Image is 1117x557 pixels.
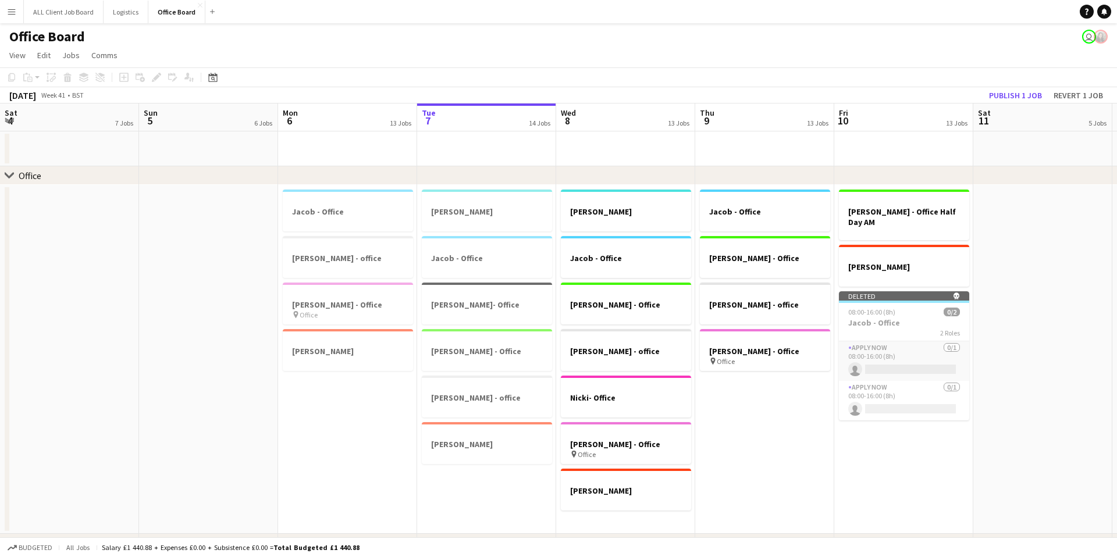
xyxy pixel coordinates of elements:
div: BST [72,91,84,99]
span: Thu [700,108,714,118]
app-job-card: [PERSON_NAME] - office [283,236,413,278]
app-job-card: [PERSON_NAME] - Office [700,236,830,278]
h3: [PERSON_NAME] [283,346,413,356]
h3: [PERSON_NAME] - office [700,299,830,310]
div: [PERSON_NAME] - office [422,376,552,417]
app-card-role: APPLY NOW0/108:00-16:00 (8h) [839,341,969,381]
app-job-card: [PERSON_NAME] - Office Office [561,422,691,464]
span: Office [578,450,596,459]
div: 13 Jobs [946,119,967,127]
span: Comms [91,50,118,60]
span: 7 [420,114,436,127]
h3: [PERSON_NAME] [422,206,552,217]
div: 14 Jobs [529,119,550,127]
span: 0/2 [944,308,960,316]
h3: [PERSON_NAME] [422,439,552,449]
span: 6 [281,114,298,127]
app-job-card: [PERSON_NAME] - Office Office [283,283,413,324]
a: View [5,48,30,63]
app-job-card: Jacob - Office [700,190,830,231]
div: [PERSON_NAME] [283,329,413,371]
h1: Office Board [9,28,85,45]
app-job-card: [PERSON_NAME] [422,190,552,231]
div: 13 Jobs [390,119,411,127]
span: Jobs [62,50,80,60]
div: 5 Jobs [1088,119,1107,127]
app-user-avatar: Claire Castle [1094,30,1108,44]
button: Office Board [148,1,205,23]
div: Deleted [839,291,969,301]
span: Sat [5,108,17,118]
span: Fri [839,108,848,118]
app-job-card: [PERSON_NAME] [422,422,552,464]
h3: Nicki- Office [561,392,691,403]
h3: [PERSON_NAME] - Office [561,439,691,449]
span: Tue [422,108,436,118]
span: Week 41 [38,91,67,99]
span: 11 [976,114,991,127]
span: Sat [978,108,991,118]
span: Mon [283,108,298,118]
app-job-card: Nicki- Office [561,376,691,417]
span: 4 [3,114,17,127]
div: [PERSON_NAME] - Office [422,329,552,371]
span: Budgeted [19,544,52,552]
h3: Jacob - Office [839,317,969,328]
h3: [PERSON_NAME]- Office [422,299,552,310]
h3: Jacob - Office [700,206,830,217]
h3: [PERSON_NAME] - Office [422,346,552,356]
app-job-card: [PERSON_NAME] - office [700,283,830,324]
div: Deleted 08:00-16:00 (8h)0/2Jacob - Office2 RolesAPPLY NOW0/108:00-16:00 (8h) APPLY NOW0/108:00-16... [839,291,969,420]
button: Revert 1 job [1049,88,1108,103]
span: Office [300,310,318,319]
h3: [PERSON_NAME] - office [283,253,413,263]
h3: Jacob - Office [422,253,552,263]
h3: [PERSON_NAME] - Office Half Day AM [839,206,969,227]
div: Salary £1 440.88 + Expenses £0.00 + Subsistence £0.00 = [102,543,360,552]
div: Jacob - Office [561,236,691,278]
app-job-card: [PERSON_NAME] - Office Half Day AM [839,190,969,240]
span: All jobs [64,543,92,552]
app-job-card: Jacob - Office [283,190,413,231]
span: Edit [37,50,51,60]
app-job-card: [PERSON_NAME] [561,190,691,231]
span: 2 Roles [940,329,960,337]
div: 13 Jobs [668,119,689,127]
app-job-card: [PERSON_NAME] - Office Office [700,329,830,371]
app-job-card: [PERSON_NAME] [561,469,691,510]
app-job-card: [PERSON_NAME] - Office [561,283,691,324]
h3: [PERSON_NAME] [839,262,969,272]
button: Publish 1 job [984,88,1047,103]
a: Edit [33,48,55,63]
button: Logistics [104,1,148,23]
div: [DATE] [9,90,36,101]
span: 5 [142,114,158,127]
h3: [PERSON_NAME] - Office [561,299,691,310]
h3: Jacob - Office [283,206,413,217]
app-job-card: Jacob - Office [422,236,552,278]
a: Comms [87,48,122,63]
span: Sun [144,108,158,118]
app-job-card: [PERSON_NAME] [839,245,969,287]
span: 10 [837,114,848,127]
h3: [PERSON_NAME] [561,206,691,217]
div: [PERSON_NAME] - office [561,329,691,371]
h3: Jacob - Office [561,253,691,263]
h3: [PERSON_NAME] - Office [283,299,413,310]
app-user-avatar: Julie Renhard Gray [1082,30,1096,44]
app-job-card: [PERSON_NAME]- Office [422,283,552,324]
